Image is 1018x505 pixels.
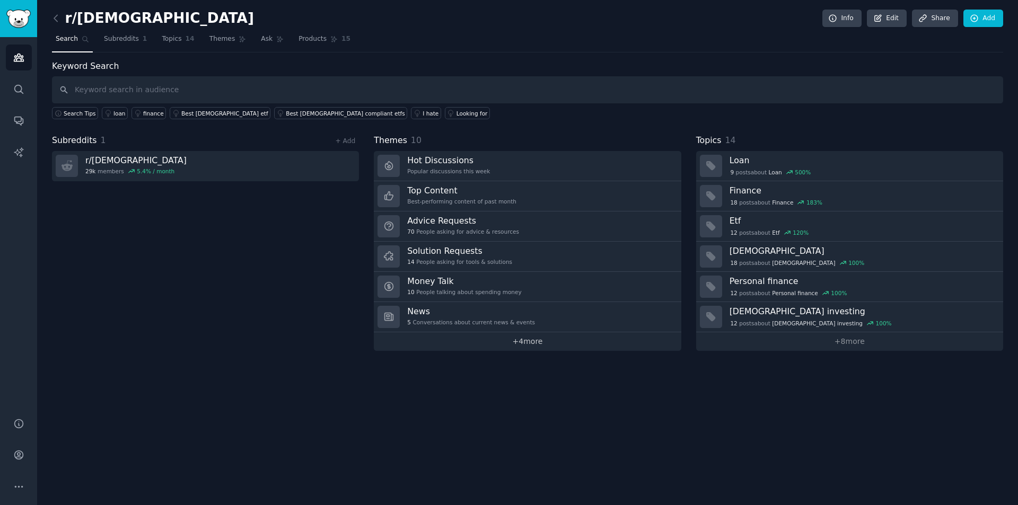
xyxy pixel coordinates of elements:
[181,110,268,117] div: Best [DEMOGRAPHIC_DATA] etf
[730,318,893,328] div: post s about
[52,107,98,119] button: Search Tips
[64,110,96,117] span: Search Tips
[407,288,521,296] div: People talking about spending money
[772,289,818,297] span: Personal finance
[102,107,128,119] a: loan
[407,155,490,166] h3: Hot Discussions
[730,228,810,237] div: post s about
[730,215,996,226] h3: Etf
[101,135,106,145] span: 1
[696,181,1003,211] a: Finance18postsaboutFinance183%
[274,107,407,119] a: Best [DEMOGRAPHIC_DATA] compliant etfs
[52,31,93,52] a: Search
[730,306,996,317] h3: [DEMOGRAPHIC_DATA] investing
[374,302,681,332] a: News5Conversations about current news & events
[374,332,681,351] a: +4more
[831,289,847,297] div: 100 %
[411,135,422,145] span: 10
[730,155,996,166] h3: Loan
[730,198,823,207] div: post s about
[725,135,735,145] span: 14
[730,258,865,268] div: post s about
[772,320,863,327] span: [DEMOGRAPHIC_DATA] investing
[730,167,812,177] div: post s about
[170,107,270,119] a: Best [DEMOGRAPHIC_DATA] etf
[374,211,681,242] a: Advice Requests70People asking for advice & resources
[730,320,737,327] span: 12
[407,245,512,256] h3: Solution Requests
[793,229,809,236] div: 120 %
[772,229,779,236] span: Etf
[407,228,414,235] span: 70
[52,151,359,181] a: r/[DEMOGRAPHIC_DATA]29kmembers5.4% / month
[696,151,1003,181] a: Loan9postsaboutLoan500%
[407,258,414,265] span: 14
[407,288,414,296] span: 10
[131,107,166,119] a: finance
[730,288,848,298] div: post s about
[407,276,521,287] h3: Money Talk
[6,10,31,28] img: GummySearch logo
[795,169,811,176] div: 500 %
[137,167,174,175] div: 5.4 % / month
[85,155,187,166] h3: r/ [DEMOGRAPHIC_DATA]
[696,272,1003,302] a: Personal finance12postsaboutPersonal finance100%
[407,258,512,265] div: People asking for tools & solutions
[848,259,864,267] div: 100 %
[730,229,737,236] span: 12
[730,276,996,287] h3: Personal finance
[407,306,535,317] h3: News
[407,215,519,226] h3: Advice Requests
[730,245,996,256] h3: [DEMOGRAPHIC_DATA]
[772,199,793,206] span: Finance
[730,199,737,206] span: 18
[162,34,181,44] span: Topics
[730,169,734,176] span: 9
[730,259,737,267] span: 18
[158,31,198,52] a: Topics14
[423,110,438,117] div: I hate
[113,110,125,117] div: loan
[374,272,681,302] a: Money Talk10People talking about spending money
[407,318,411,326] span: 5
[257,31,287,52] a: Ask
[876,320,892,327] div: 100 %
[457,110,488,117] div: Looking for
[56,34,78,44] span: Search
[186,34,195,44] span: 14
[341,34,350,44] span: 15
[407,185,516,196] h3: Top Content
[696,242,1003,272] a: [DEMOGRAPHIC_DATA]18postsabout[DEMOGRAPHIC_DATA]100%
[85,167,95,175] span: 29k
[407,318,535,326] div: Conversations about current news & events
[100,31,151,52] a: Subreddits1
[85,167,187,175] div: members
[963,10,1003,28] a: Add
[261,34,273,44] span: Ask
[407,228,519,235] div: People asking for advice & resources
[374,151,681,181] a: Hot DiscussionsPopular discussions this week
[867,10,907,28] a: Edit
[209,34,235,44] span: Themes
[769,169,782,176] span: Loan
[806,199,822,206] div: 183 %
[52,10,254,27] h2: r/[DEMOGRAPHIC_DATA]
[335,137,355,145] a: + Add
[696,134,722,147] span: Topics
[104,34,139,44] span: Subreddits
[52,61,119,71] label: Keyword Search
[696,211,1003,242] a: Etf12postsaboutEtf120%
[696,332,1003,351] a: +8more
[912,10,958,28] a: Share
[52,76,1003,103] input: Keyword search in audience
[696,302,1003,332] a: [DEMOGRAPHIC_DATA] investing12postsabout[DEMOGRAPHIC_DATA] investing100%
[295,31,354,52] a: Products15
[411,107,441,119] a: I hate
[772,259,835,267] span: [DEMOGRAPHIC_DATA]
[407,198,516,205] div: Best-performing content of past month
[822,10,862,28] a: Info
[445,107,490,119] a: Looking for
[374,134,407,147] span: Themes
[143,34,147,44] span: 1
[407,167,490,175] div: Popular discussions this week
